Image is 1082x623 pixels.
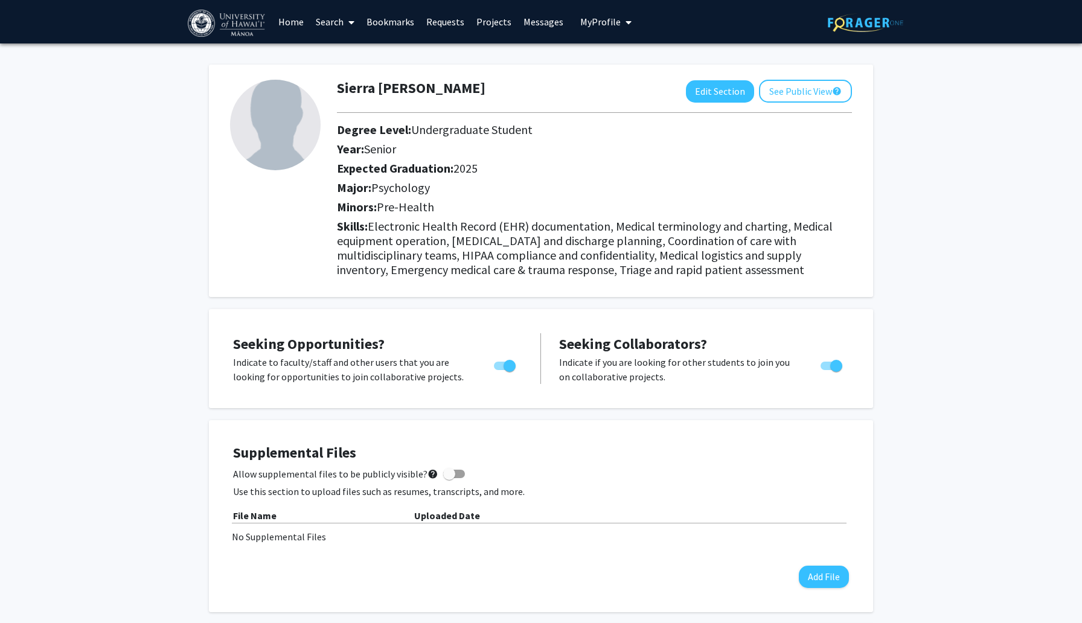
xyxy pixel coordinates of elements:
h2: Degree Level: [337,123,769,137]
span: Senior [364,141,396,156]
h2: Year: [337,142,769,156]
a: Projects [470,1,517,43]
mat-icon: help [832,84,842,98]
img: Profile Picture [230,80,321,170]
button: Edit Section [686,80,754,103]
span: Seeking Collaborators? [559,334,707,353]
a: Bookmarks [360,1,420,43]
a: Search [310,1,360,43]
span: Psychology [371,180,430,195]
img: University of Hawaiʻi at Mānoa Logo [188,10,267,37]
h2: Minors: [337,200,852,214]
div: Toggle [489,355,522,373]
h2: Major: [337,181,852,195]
button: See Public View [759,80,852,103]
span: Seeking Opportunities? [233,334,385,353]
a: Home [272,1,310,43]
span: Electronic Health Record (EHR) documentation, Medical terminology and charting, Medical equipment... [337,219,833,277]
iframe: Chat [9,569,51,614]
span: Allow supplemental files to be publicly visible? [233,467,438,481]
img: ForagerOne Logo [828,13,903,32]
h4: Supplemental Files [233,444,849,462]
p: Indicate to faculty/staff and other users that you are looking for opportunities to join collabor... [233,355,471,384]
div: No Supplemental Files [232,529,850,544]
h2: Skills: [337,219,852,277]
b: File Name [233,510,277,522]
h1: Sierra [PERSON_NAME] [337,80,485,97]
span: Undergraduate Student [411,122,533,137]
a: Requests [420,1,470,43]
p: Indicate if you are looking for other students to join you on collaborative projects. [559,355,798,384]
mat-icon: help [427,467,438,481]
p: Use this section to upload files such as resumes, transcripts, and more. [233,484,849,499]
b: Uploaded Date [414,510,480,522]
span: My Profile [580,16,621,28]
a: Messages [517,1,569,43]
h2: Expected Graduation: [337,161,769,176]
div: Toggle [816,355,849,373]
span: Pre-Health [377,199,434,214]
span: 2025 [453,161,478,176]
button: Add File [799,566,849,588]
